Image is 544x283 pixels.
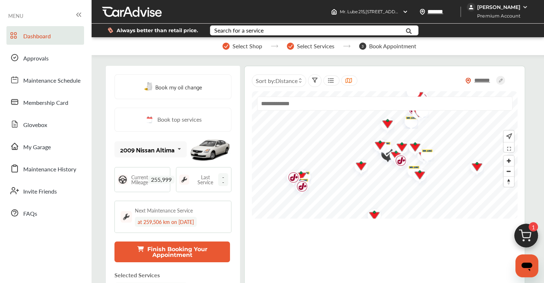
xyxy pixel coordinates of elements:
button: Reset bearing to north [504,176,514,187]
img: logo-canadian-tire.png [412,146,431,167]
div: Map marker [368,135,386,157]
div: Map marker [390,137,408,158]
span: Book my oil change [155,82,202,92]
iframe: Button to launch messaging window [515,254,538,277]
a: Glovebox [6,115,84,133]
div: Map marker [291,174,309,191]
span: Select Shop [232,43,262,49]
div: Next Maintenance Service [135,207,193,214]
span: Last Service [193,175,219,185]
span: Select Services [297,43,334,49]
img: logo-canadian-tire.png [349,156,368,177]
div: Map marker [412,146,430,167]
img: logo-canadian-tire.png [376,114,394,135]
div: Map marker [384,145,402,167]
img: stepper-arrow.e24c07c6.svg [271,45,278,48]
img: logo-canadian-tire.png [368,135,387,157]
span: Invite Friends [23,187,57,196]
div: Map marker [292,167,310,184]
a: Maintenance History [6,159,84,178]
img: logo-canadian-tire.png [289,166,308,187]
img: logo-canadian-tire.png [465,157,484,178]
span: -- [218,173,228,186]
span: Current Mileage [131,175,148,185]
img: header-home-logo.8d720a4f.svg [331,9,337,15]
div: Map marker [290,176,308,199]
img: logo-mr-lube.png [415,145,434,162]
div: Map marker [399,112,417,129]
img: dollor_label_vector.a70140d1.svg [108,27,113,33]
img: oil-change.e5047c97.svg [144,82,153,91]
img: logo-mr-lube.png [402,161,421,178]
a: Book top services [114,108,231,132]
span: Maintenance History [23,165,76,174]
div: Map marker [402,161,420,178]
img: maintenance_logo [121,211,132,223]
div: [PERSON_NAME] [477,4,520,10]
img: jVpblrzwTbfkPYzPPzSLxeg0AAAAASUVORK5CYII= [467,3,475,11]
img: logo-mr-lube.png [399,112,418,129]
span: 255,999 [148,176,175,184]
div: Map marker [403,137,421,158]
button: Zoom in [504,156,514,166]
img: maintenance_logo [179,175,189,185]
span: Premium Account [467,12,526,20]
a: FAQs [6,204,84,222]
img: logo-canadian-tire.png [362,205,381,227]
button: Zoom out [504,166,514,176]
span: Glovebox [23,121,47,130]
span: Distance [275,77,298,85]
span: 3 [359,43,366,50]
canvas: Map [252,91,518,219]
div: at 259,506 km on [DATE] [135,217,197,227]
span: My Garage [23,143,51,152]
a: Approvals [6,48,84,67]
img: WGsFRI8htEPBVLJbROoPRyZpYNWhNONpIPPETTm6eUC0GeLEiAAAAAElFTkSuQmCC [522,4,528,10]
div: Map marker [407,103,425,124]
p: Selected Services [114,271,160,279]
img: stepper-checkmark.b5569197.svg [222,43,230,50]
a: Invite Friends [6,181,84,200]
div: Map marker [465,157,483,178]
img: header-divider.bc55588e.svg [460,6,461,17]
div: Map marker [415,145,433,162]
span: Book top services [157,115,202,124]
div: Map marker [349,156,367,177]
img: steering_logo [118,175,128,185]
a: Membership Card [6,93,84,111]
span: Membership Card [23,98,68,108]
span: Always better than retail price. [117,28,198,33]
span: FAQs [23,209,37,219]
img: logo-canadian-tire.png [407,103,426,124]
span: Maintenance Schedule [23,76,80,86]
img: stepper-checkmark.b5569197.svg [287,43,294,50]
img: location_vector_orange.38f05af8.svg [465,78,471,84]
a: Dashboard [6,26,84,45]
a: Book my oil change [144,82,202,92]
div: Map marker [408,165,426,186]
span: MENU [8,13,23,19]
img: header-down-arrow.9dd2ce7d.svg [402,9,408,15]
a: Maintenance Schedule [6,70,84,89]
a: My Garage [6,137,84,156]
img: mobile_5529_st0640_046.jpg [188,133,231,166]
img: logo-canadian-tire.png [384,145,403,167]
div: Map marker [376,114,393,135]
span: Mr. Lube 215 , [STREET_ADDRESS] [PERSON_NAME] , ON L9C 6P7 [340,9,470,14]
img: location_vector.a44bc228.svg [420,9,425,15]
span: Sort by : [256,77,298,85]
div: Map marker [389,151,407,173]
span: Approvals [23,54,49,63]
img: logo-jiffylube.png [281,167,300,190]
img: logo-canadian-tire.png [390,137,409,158]
img: cal_icon.0803b883.svg [144,115,154,124]
img: logo-canadian-tire.png [403,137,422,158]
span: Reset bearing to north [504,177,514,187]
img: recenter.ce011a49.svg [505,132,512,140]
button: Finish Booking Your Appointment [114,241,230,262]
div: 2009 Nissan Altima [120,146,175,153]
div: Map marker [362,205,380,227]
img: cart_icon.3d0951e8.svg [509,220,543,255]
